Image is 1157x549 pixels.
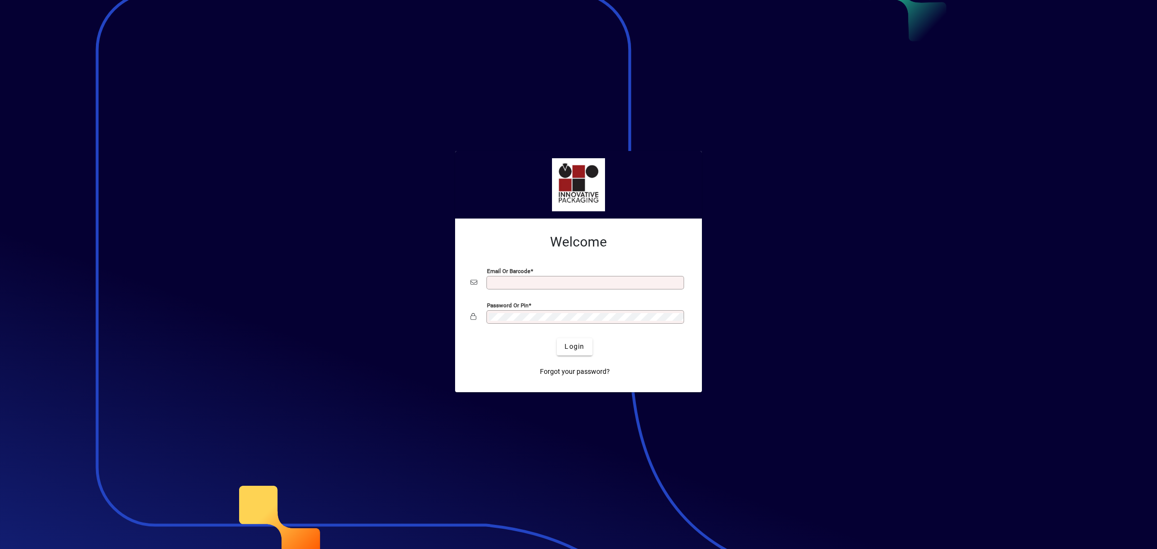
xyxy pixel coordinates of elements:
span: Login [565,342,584,352]
button: Login [557,338,592,356]
span: Forgot your password? [540,367,610,377]
mat-label: Password or Pin [487,302,528,308]
a: Forgot your password? [536,363,614,381]
mat-label: Email or Barcode [487,267,530,274]
h2: Welcome [471,234,686,250]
